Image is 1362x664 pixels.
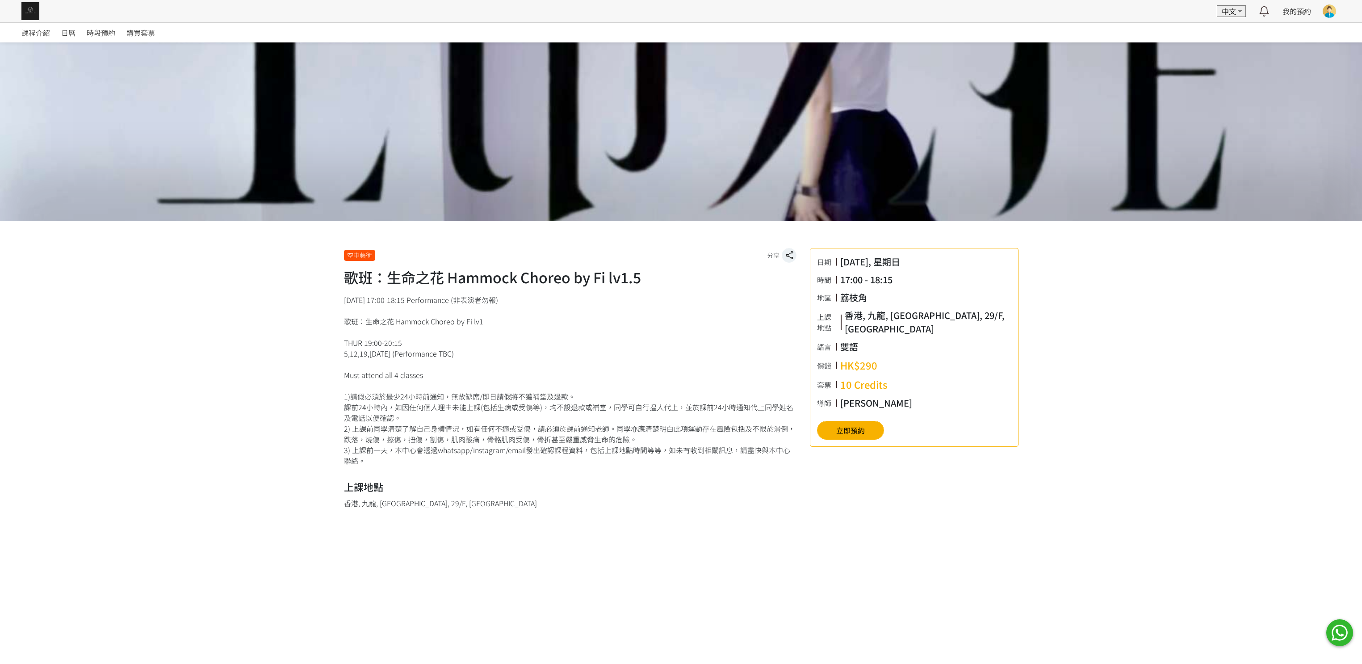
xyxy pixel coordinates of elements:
[21,23,50,42] a: 課程介紹
[840,358,877,373] div: HK$290
[817,398,836,408] div: 導師
[21,2,39,20] img: img_61c0148bb0266
[845,309,1011,336] div: 香港, 九龍, [GEOGRAPHIC_DATA], 29/F, [GEOGRAPHIC_DATA]
[817,256,836,267] div: 日期
[21,27,50,38] span: 課程介紹
[344,479,797,494] h2: 上課地點
[61,23,75,42] a: 日曆
[817,341,836,352] div: 語言
[344,498,797,509] div: 香港, 九龍, [GEOGRAPHIC_DATA], 29/F, [GEOGRAPHIC_DATA]
[817,311,840,333] div: 上課地點
[344,266,797,288] h1: 歌班：生命之花 Hammock Choreo by Fi lv1.5
[61,27,75,38] span: 日曆
[840,255,900,269] div: [DATE], 星期日
[126,27,155,38] span: 購買套票
[1282,6,1311,17] a: 我的預約
[817,292,836,303] div: 地區
[840,396,912,410] div: [PERSON_NAME]
[126,23,155,42] a: 購買套票
[840,291,867,304] div: 荔枝角
[87,27,115,38] span: 時段預約
[817,421,884,440] button: 立即預約
[817,360,836,371] div: 價錢
[767,251,779,260] span: 分享
[344,294,797,466] div: [DATE] 17:00-18:15 Performance (非表演者勿報) 歌班：生命之花 Hammock Choreo by Fi lv1 THUR 19:00-20:15 5,12,19...
[87,23,115,42] a: 時段預約
[817,274,836,285] div: 時間
[840,377,888,392] div: 10 Credits
[344,250,375,261] div: 空中藝術
[840,273,893,286] div: 17:00 - 18:15
[840,340,858,353] div: 雙語
[817,379,836,390] div: 套票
